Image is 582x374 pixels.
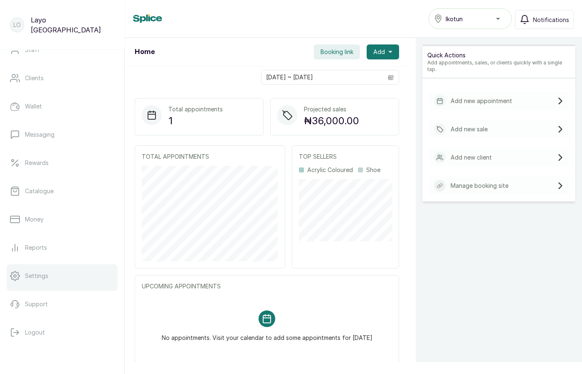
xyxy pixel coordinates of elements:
a: Settings [7,264,118,288]
p: Add new appointment [451,97,512,105]
button: Notifications [515,10,574,29]
p: LO [13,21,21,29]
p: Quick Actions [427,51,570,59]
p: Staff [25,46,40,54]
a: Support [7,293,118,316]
p: Messaging [25,130,54,139]
p: Money [25,215,44,224]
p: Catalogue [25,187,54,195]
p: Support [25,300,48,308]
p: Settings [25,272,48,280]
button: Booking link [314,44,360,59]
p: 1 [168,113,223,128]
p: TOP SELLERS [299,153,392,161]
h1: Home [135,47,155,57]
button: Add [367,44,399,59]
a: Rewards [7,151,118,175]
p: ₦36,000.00 [304,113,359,128]
p: Logout [25,328,45,337]
a: Money [7,208,118,231]
a: Reports [7,236,118,259]
a: Clients [7,66,118,90]
a: Catalogue [7,180,118,203]
svg: calendar [388,74,394,80]
p: Rewards [25,159,49,167]
p: No appointments. Visit your calendar to add some appointments for [DATE] [162,327,372,342]
a: Messaging [7,123,118,146]
p: Wallet [25,102,42,111]
span: Ikotun [446,15,463,23]
span: Booking link [321,48,353,56]
span: Add [373,48,385,56]
p: Layo [GEOGRAPHIC_DATA] [31,15,114,35]
p: Shoe [366,166,380,174]
p: Add new sale [451,125,488,133]
button: Logout [7,321,118,344]
a: Staff [7,38,118,62]
p: Manage booking site [451,182,508,190]
input: Select date [261,70,383,84]
p: Reports [25,244,47,252]
p: TOTAL APPOINTMENTS [142,153,278,161]
p: Add appointments, sales, or clients quickly with a single tap. [427,59,570,73]
p: Total appointments [168,105,223,113]
span: Notifications [533,15,569,24]
p: Projected sales [304,105,359,113]
p: Acrylic Coloured [307,166,353,174]
button: Ikotun [429,8,512,29]
a: Wallet [7,95,118,118]
p: Add new client [451,153,492,162]
p: Clients [25,74,44,82]
p: UPCOMING APPOINTMENTS [142,282,392,290]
